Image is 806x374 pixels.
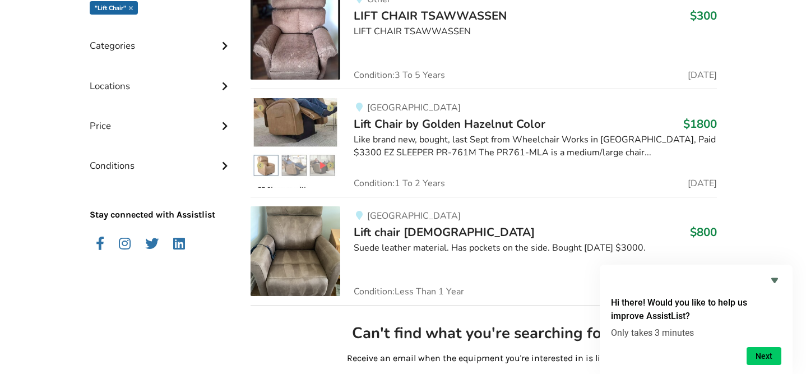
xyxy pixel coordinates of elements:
p: Only takes 3 minutes [611,327,781,338]
button: Hide survey [768,274,781,287]
img: transfer aids-lift chair 6 months old [251,206,340,296]
span: Condition: Less Than 1 Year [354,287,464,296]
div: Conditions [90,137,233,177]
span: [DATE] [688,179,717,188]
div: Categories [90,17,233,57]
h2: Can't find what you're searching for? [260,324,707,343]
h2: Hi there! Would you like to help us improve AssistList? [611,296,781,323]
button: Next question [747,347,781,365]
h3: $300 [690,8,717,23]
span: Lift chair [DEMOGRAPHIC_DATA] [354,224,535,240]
span: [DATE] [688,71,717,80]
span: Condition: 1 To 2 Years [354,179,445,188]
span: Lift Chair by Golden Hazelnut Color [354,116,545,132]
span: [GEOGRAPHIC_DATA] [367,210,461,222]
span: Condition: 3 To 5 Years [354,71,445,80]
div: Like brand new, bought, last Sept from Wheelchair Works in [GEOGRAPHIC_DATA], Paid $3300 EZ SLEEP... [354,133,716,159]
a: transfer aids-lift chair by golden hazelnut color [GEOGRAPHIC_DATA]Lift Chair by Golden Hazelnut ... [251,89,716,197]
p: Stay connected with Assistlist [90,177,233,221]
div: Locations [90,58,233,98]
div: "lift chair" [90,1,138,15]
h3: $1800 [683,117,717,131]
h3: $800 [690,225,717,239]
p: Receive an email when the equipment you're interested in is listed! [260,352,707,365]
div: Suede leather material. Has pockets on the side. Bought [DATE] $3000. [354,242,716,255]
div: Hi there! Would you like to help us improve AssistList? [611,274,781,365]
a: transfer aids-lift chair 6 months old[GEOGRAPHIC_DATA]Lift chair [DEMOGRAPHIC_DATA]$800Suede leat... [251,197,716,305]
span: LIFT CHAIR TSAWWASSEN [354,8,507,24]
img: transfer aids-lift chair by golden hazelnut color [251,98,340,188]
span: [GEOGRAPHIC_DATA] [367,101,461,114]
div: Price [90,98,233,137]
div: LIFT CHAIR TSAWWASSEN [354,25,716,38]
